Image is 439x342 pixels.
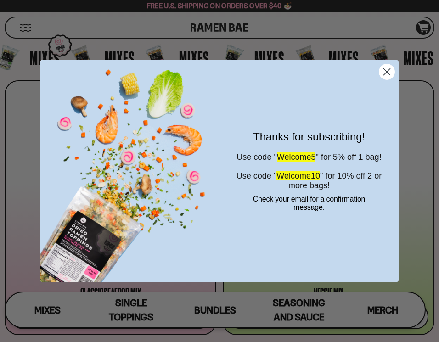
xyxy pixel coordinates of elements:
button: Close dialog [379,64,395,80]
img: 1bac8d1b-7fe6-4819-a495-e751b70da197.png [40,60,219,281]
span: Welcome5 [277,152,316,162]
span: Welcome10 [276,171,320,180]
span: Check your email for a confirmation message. [253,195,366,211]
span: Thanks for subscribing! [253,130,365,143]
span: Use code " " for 5% off 1 bag! [236,152,381,162]
span: Use code " " for 10% off 2 or more bags! [236,171,382,190]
